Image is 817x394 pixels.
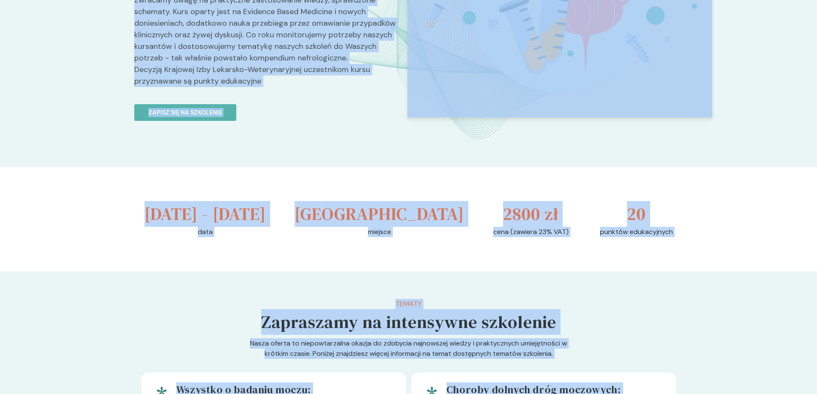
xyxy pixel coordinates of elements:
h5: Zapraszamy na intensywne szkolenie [261,309,556,335]
p: Zapisz się na szkolenie [148,108,222,117]
button: Zapisz się na szkolenie [134,104,236,121]
p: Nasza oferta to niepowtarzalna okazja do zdobycia najnowszej wiedzy i praktycznych umiejętności w... [244,338,573,373]
a: Zapisz się na szkolenie [134,94,402,121]
p: miejsce [368,227,391,237]
p: cena (zawiera 23% VAT) [493,227,569,237]
h3: [GEOGRAPHIC_DATA] [295,201,464,227]
h3: [DATE] - [DATE] [145,201,266,227]
p: punktów edukacyjnych [600,227,673,237]
p: Tematy [261,299,556,309]
p: data [198,227,213,237]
